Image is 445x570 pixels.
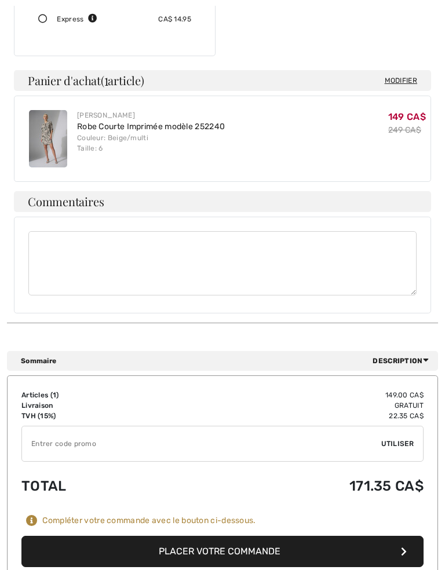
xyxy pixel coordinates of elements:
td: Articles ( ) [21,390,173,400]
button: Placer votre commande [21,536,424,567]
input: Code promo [22,426,381,461]
h4: Panier d'achat [14,70,431,91]
span: ( article) [101,72,144,88]
div: Express [57,14,97,24]
img: Robe Courte Imprimée modèle 252240 [29,110,67,167]
td: 22.35 CA$ [173,411,424,421]
td: Total [21,466,173,506]
div: Couleur: Beige/multi Taille: 6 [77,133,225,154]
div: Sommaire [21,356,433,366]
s: 249 CA$ [388,125,421,135]
a: Robe Courte Imprimée modèle 252240 [77,122,225,131]
div: Compléter votre commande avec le bouton ci-dessous. [42,516,256,526]
td: 149.00 CA$ [173,390,424,400]
span: 1 [53,391,56,399]
div: [PERSON_NAME] [77,110,225,120]
span: Utiliser [381,439,414,449]
span: 149 CA$ [388,111,426,122]
h4: Commentaires [14,191,431,212]
td: 171.35 CA$ [173,466,424,506]
td: Livraison [21,400,173,411]
td: TVH (15%) [21,411,173,421]
textarea: Commentaires [28,231,417,295]
span: 1 [104,72,108,87]
span: Modifier [385,75,417,86]
span: Description [373,356,433,366]
div: CA$ 14.95 [158,14,191,24]
td: Gratuit [173,400,424,411]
